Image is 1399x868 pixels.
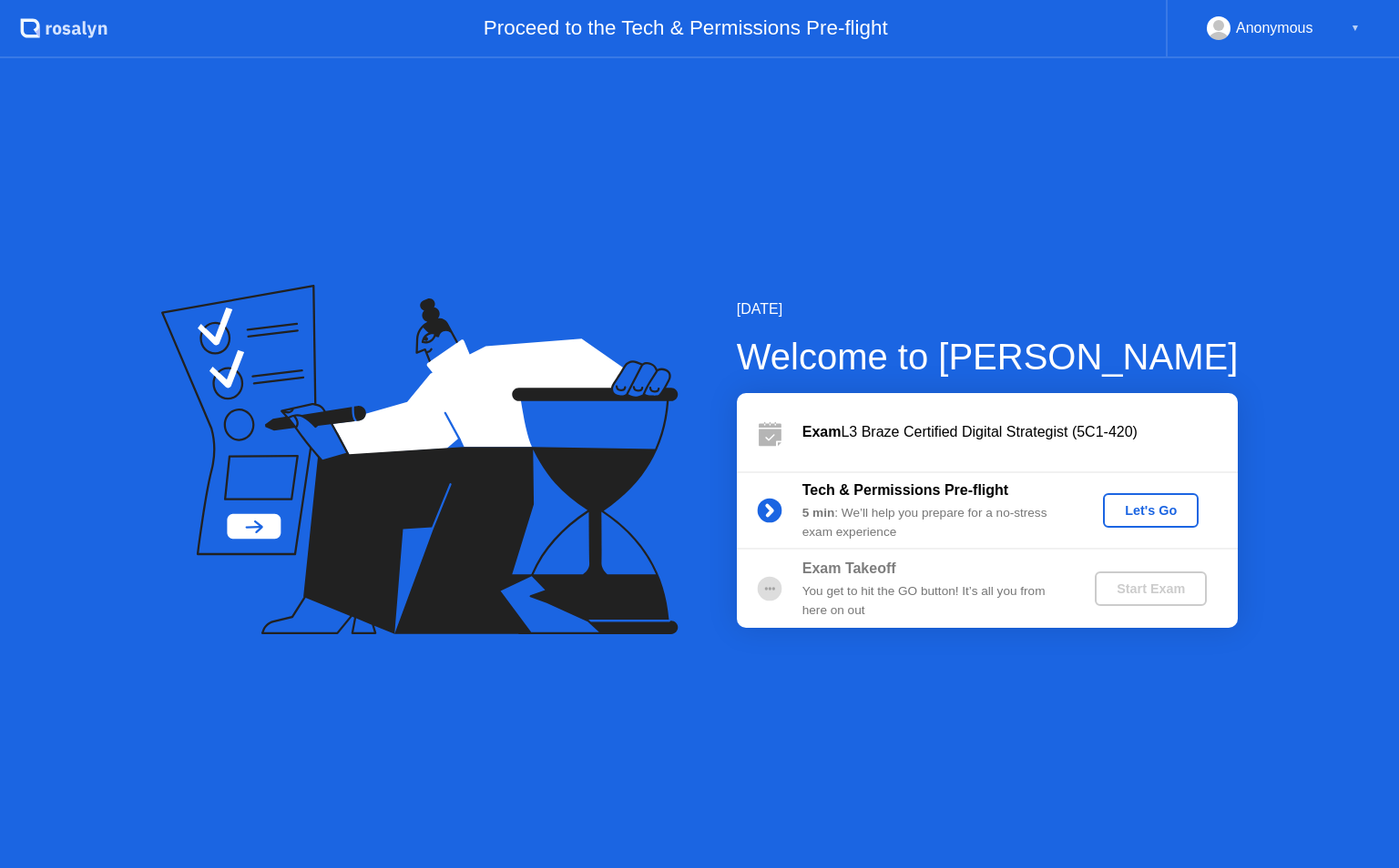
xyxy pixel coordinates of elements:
div: ▼ [1351,16,1360,40]
div: [DATE] [737,298,1239,320]
div: : We’ll help you prepare for a no-stress exam experience [802,504,1065,541]
div: Start Exam [1102,581,1200,596]
b: Exam Takeoff [802,560,896,576]
b: Exam [802,424,842,439]
b: 5 min [802,506,835,520]
button: Start Exam [1095,571,1207,606]
b: Tech & Permissions Pre-flight [802,482,1008,498]
div: Welcome to [PERSON_NAME] [737,329,1239,384]
div: You get to hit the GO button! It’s all you from here on out [802,582,1065,620]
div: Let's Go [1110,503,1191,518]
button: Let's Go [1103,493,1199,528]
div: Anonymous [1236,16,1313,40]
div: L3 Braze Certified Digital Strategist (5C1-420) [802,421,1238,443]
